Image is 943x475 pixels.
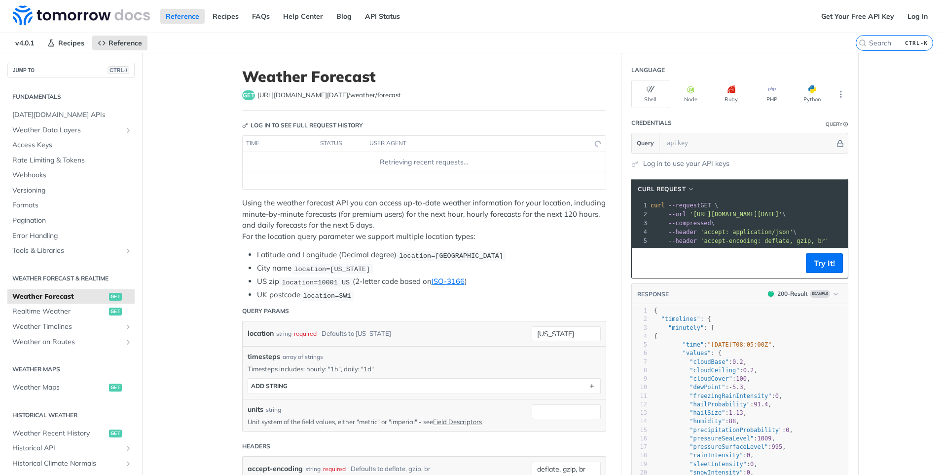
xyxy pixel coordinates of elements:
[750,461,754,468] span: 0
[654,324,715,331] span: : [
[729,409,743,416] span: 1.13
[775,393,779,399] span: 0
[632,358,647,366] div: 7
[433,418,482,426] a: Field Descriptors
[266,405,281,414] div: string
[689,409,725,416] span: "hailSize"
[661,316,700,322] span: "timelines"
[242,121,363,130] div: Log in to see full request history
[689,401,750,408] span: "hailProbability"
[700,229,793,236] span: 'accept: application/json'
[786,427,789,434] span: 0
[7,213,135,228] a: Pagination
[7,304,135,319] a: Realtime Weatherget
[771,443,782,450] span: 995
[729,384,732,391] span: -
[654,461,758,468] span: : ,
[12,216,132,226] span: Pagination
[758,435,772,442] span: 1009
[631,80,669,108] button: Shell
[257,276,606,287] li: US zip (2-letter code based on )
[109,39,142,47] span: Reference
[294,326,317,341] div: required
[689,427,782,434] span: "precipitationProbability"
[810,290,830,298] span: Example
[632,307,647,315] div: 1
[7,335,135,350] a: Weather on RoutesShow subpages for Weather on Routes
[432,277,465,286] a: ISO-3166
[835,138,845,148] button: Hide
[654,350,722,356] span: : {
[282,278,350,286] span: location=10001 US
[689,384,725,391] span: "dewPoint"
[689,443,768,450] span: "pressureSurfaceLevel"
[903,38,930,48] kbd: CTRL-K
[632,366,647,375] div: 8
[12,231,132,241] span: Error Handling
[638,185,686,194] span: cURL Request
[654,375,750,382] span: : ,
[42,36,90,50] a: Recipes
[242,198,606,242] p: Using the weather forecast API you can access up-to-date weather information for your location, i...
[12,156,132,165] span: Rate Limiting & Tokens
[668,220,711,227] span: --compressed
[683,350,711,356] span: "values"
[668,229,697,236] span: --header
[689,358,728,365] span: "cloudBase"
[654,367,758,374] span: : ,
[242,307,289,316] div: Query Params
[12,429,107,438] span: Weather Recent History
[651,211,786,218] span: \
[303,292,351,299] span: location=SW1
[732,358,743,365] span: 0.2
[654,307,657,314] span: {
[7,380,135,395] a: Weather Mapsget
[108,66,129,74] span: CTRL-/
[12,307,107,317] span: Realtime Weather
[632,201,649,210] div: 1
[247,9,275,24] a: FAQs
[651,202,665,209] span: curl
[634,184,698,194] button: cURL Request
[654,316,711,322] span: : {
[13,5,150,25] img: Tomorrow.io Weather API Docs
[816,9,900,24] a: Get Your Free API Key
[654,341,775,348] span: : ,
[7,138,135,153] a: Access Keys
[366,136,586,152] th: user agent
[689,393,771,399] span: "freezingRainIntensity"
[7,153,135,168] a: Rate Limiting & Tokens
[7,441,135,456] a: Historical APIShow subpages for Historical API
[248,404,263,415] label: units
[632,417,647,426] div: 14
[12,125,122,135] span: Weather Data Layers
[654,443,786,450] span: : ,
[12,337,122,347] span: Weather on Routes
[654,409,747,416] span: : ,
[672,80,710,108] button: Node
[7,426,135,441] a: Weather Recent Historyget
[12,140,132,150] span: Access Keys
[322,326,391,341] div: Defaults to [US_STATE]
[689,367,739,374] span: "cloudCeiling"
[257,90,401,100] span: https://api.tomorrow.io/v4/weather/forecast
[826,120,848,128] div: QueryInformation
[631,66,665,75] div: Language
[331,9,357,24] a: Blog
[632,451,647,460] div: 18
[712,80,750,108] button: Ruby
[632,400,647,409] div: 12
[834,87,848,102] button: More Languages
[124,247,132,255] button: Show subpages for Tools & Libraries
[7,289,135,304] a: Weather Forecastget
[632,219,649,228] div: 3
[747,452,750,459] span: 0
[793,80,831,108] button: Python
[654,401,772,408] span: : ,
[7,274,135,283] h2: Weather Forecast & realtime
[643,158,729,169] a: Log in to use your API keys
[632,460,647,469] div: 19
[7,123,135,138] a: Weather Data LayersShow subpages for Weather Data Layers
[58,39,84,47] span: Recipes
[92,36,147,50] a: Reference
